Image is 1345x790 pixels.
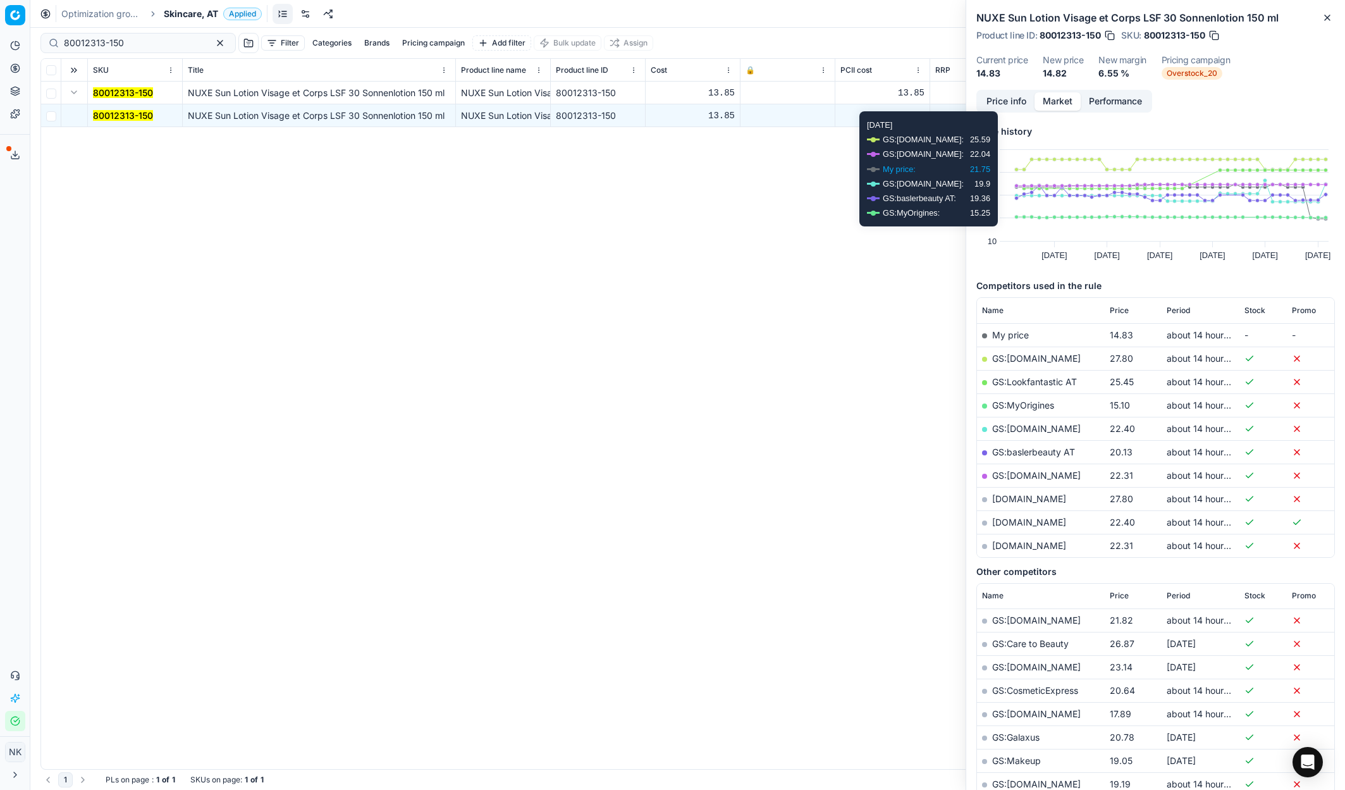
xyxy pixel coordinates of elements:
span: 21.82 [1110,615,1133,626]
span: 80012313-150 [1144,29,1205,42]
span: 27.80 [1110,493,1133,504]
text: [DATE] [1253,250,1278,260]
dt: New margin [1098,56,1146,65]
text: [DATE] [1305,250,1330,260]
text: [DATE] [1200,250,1225,260]
strong: of [162,775,169,785]
span: 27.80 [1110,353,1133,364]
td: - [1239,323,1287,347]
span: Period [1167,306,1190,316]
span: about 14 hours ago [1167,330,1246,340]
span: Stock [1244,591,1265,601]
span: 17.89 [1110,708,1131,719]
span: Promo [1292,306,1316,316]
span: about 14 hours ago [1167,540,1246,551]
button: Expand all [66,63,82,78]
text: [DATE] [1147,250,1172,260]
span: [DATE] [1167,755,1196,766]
span: Price [1110,591,1129,601]
mark: 80012313-150 [93,87,153,98]
span: NUXE Sun Lotion Visage et Corps LSF 30 Sonnenlotion 150 ml [188,87,445,98]
span: Name [982,306,1004,316]
button: 1 [58,772,73,787]
span: RRP [935,65,950,75]
a: GS:Lookfantastic AT [992,376,1077,387]
button: Add filter [472,35,531,51]
span: [DATE] [1167,732,1196,743]
text: [DATE] [1095,250,1120,260]
button: Go to next page [75,772,90,787]
span: Applied [223,8,262,20]
text: 15 [988,213,997,223]
span: NK [6,743,25,762]
dt: New price [1043,56,1083,65]
span: Product line ID : [976,31,1037,40]
span: 19.05 [1110,755,1133,766]
span: Skincare, ATApplied [164,8,262,20]
strong: 1 [156,775,159,785]
span: SKUs on page : [190,775,242,785]
button: Assign [604,35,653,51]
span: 14.83 [1110,330,1133,340]
span: Overstock_20 [1162,67,1222,80]
span: 26.87 [1110,638,1134,649]
div: NUXE Sun Lotion Visage et Corps LSF 30 Sonnenlotion 150 ml [461,87,545,99]
button: Categories [307,35,357,51]
dt: Pricing campaign [1162,56,1230,65]
span: 25.45 [1110,376,1134,387]
div: 13.85 [840,87,924,99]
span: about 14 hours ago [1167,400,1246,410]
text: 20 [988,190,997,200]
a: GS:[DOMAIN_NAME] [992,779,1081,789]
span: PLs on page [106,775,149,785]
span: Title [188,65,204,75]
span: about 14 hours ago [1167,517,1246,528]
span: about 14 hours ago [1167,376,1246,387]
button: Go to previous page [40,772,56,787]
div: NUXE Sun Lotion Visage et Corps LSF 30 Sonnenlotion 150 ml [461,109,545,122]
button: Performance [1081,92,1150,111]
span: NUXE Sun Lotion Visage et Corps LSF 30 Sonnenlotion 150 ml [188,110,445,121]
strong: 1 [172,775,175,785]
span: about 14 hours ago [1167,685,1246,696]
a: GS:[DOMAIN_NAME] [992,708,1081,719]
span: 22.31 [1110,470,1133,481]
button: 80012313-150 [93,87,153,99]
span: about 14 hours ago [1167,779,1246,789]
span: Product line ID [556,65,608,75]
span: Cost [651,65,667,75]
text: 25 [988,168,997,177]
nav: pagination [40,772,90,787]
mark: 80012313-150 [93,110,153,121]
span: Price [1110,306,1129,316]
span: Name [982,591,1004,601]
div: : [106,775,175,785]
button: Brands [359,35,395,51]
span: about 14 hours ago [1167,447,1246,457]
h5: Price history [976,125,1335,138]
span: about 14 hours ago [1167,615,1246,626]
h5: Competitors used in the rule [976,280,1335,292]
span: 23.14 [1110,662,1133,672]
button: Pricing campaign [397,35,470,51]
a: GS:Galaxus [992,732,1040,743]
span: about 14 hours ago [1167,423,1246,434]
span: 19.19 [1110,779,1131,789]
a: GS:baslerbeauty AT [992,447,1075,457]
button: Price info [978,92,1035,111]
dt: Current price [976,56,1028,65]
span: 20.64 [1110,685,1135,696]
h5: Other competitors [976,565,1335,578]
span: 🔒 [746,65,755,75]
span: PCII cost [840,65,872,75]
button: Filter [261,35,305,51]
nav: breadcrumb [61,8,262,20]
text: 10 [988,237,997,246]
a: [DOMAIN_NAME] [992,517,1066,528]
a: GS:[DOMAIN_NAME] [992,353,1081,364]
span: [DATE] [1167,662,1196,672]
a: GS:CosmeticExpress [992,685,1078,696]
text: 30 [988,145,997,154]
a: GS:[DOMAIN_NAME] [992,615,1081,626]
div: 80012313-150 [556,109,640,122]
